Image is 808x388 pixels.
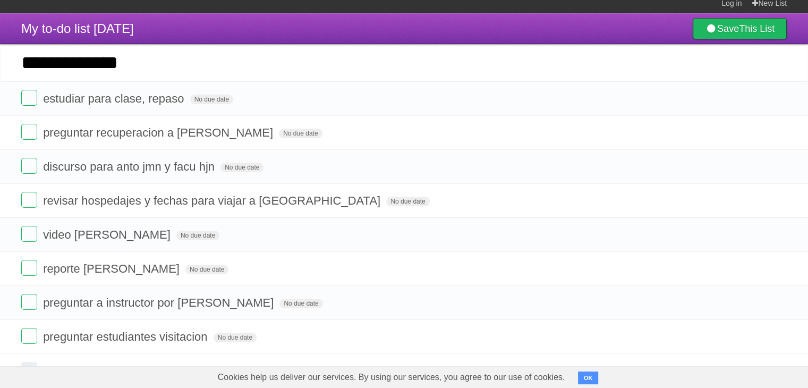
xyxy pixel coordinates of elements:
b: This List [739,23,775,34]
span: Cookies help us deliver our services. By using our services, you agree to our use of cookies. [207,367,576,388]
span: preguntar a instructor por [PERSON_NAME] [43,296,276,309]
label: Done [21,192,37,208]
span: No due date [279,299,322,308]
span: discurso para anto jmn y facu hjn [43,160,217,173]
a: SaveThis List [693,18,787,39]
span: preguntar estudiantes visitacion [43,330,210,343]
span: reporte [PERSON_NAME] [43,262,182,275]
label: Done [21,90,37,106]
span: No due date [214,333,257,342]
label: Done [21,226,37,242]
label: Done [21,260,37,276]
span: No due date [386,197,429,206]
label: Done [21,124,37,140]
span: reporte [PERSON_NAME] [43,364,182,377]
span: My to-do list [DATE] [21,21,134,36]
label: Done [21,328,37,344]
span: revisar hospedajes y fechas para viajar a [GEOGRAPHIC_DATA] [43,194,383,207]
label: Done [21,158,37,174]
span: No due date [185,265,228,274]
span: preguntar recuperacion a [PERSON_NAME] [43,126,276,139]
span: No due date [220,163,263,172]
span: estudiar para clase, repaso [43,92,186,105]
span: No due date [176,231,219,240]
span: video [PERSON_NAME] [43,228,173,241]
label: Done [21,294,37,310]
button: OK [578,372,599,384]
span: No due date [190,95,233,104]
label: Done [21,362,37,378]
span: No due date [279,129,322,138]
